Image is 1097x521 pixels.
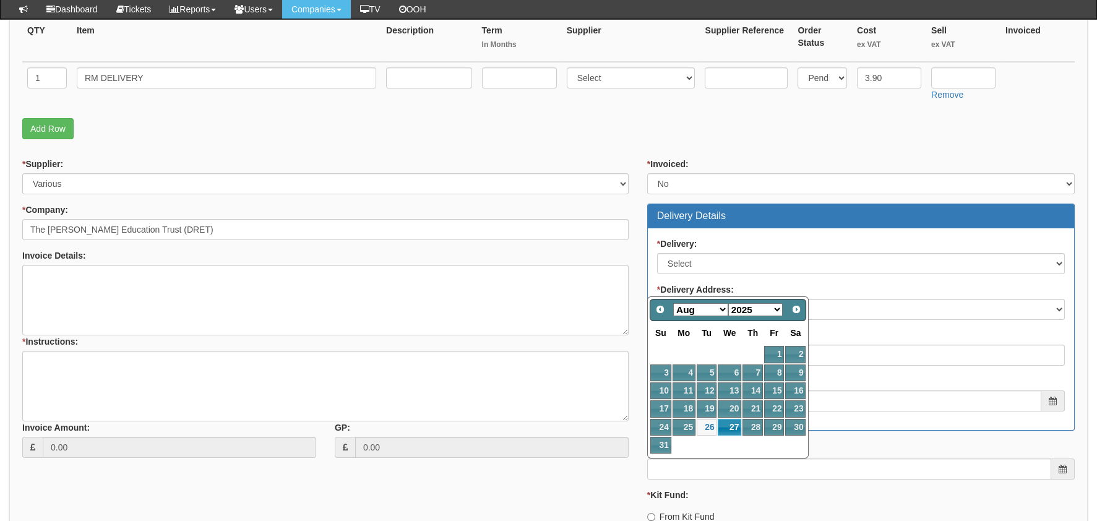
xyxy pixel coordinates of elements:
a: Next [788,301,805,318]
label: Supplier: [22,158,63,170]
th: Item [72,19,381,62]
a: 10 [650,382,671,399]
th: Supplier Reference [700,19,793,62]
label: Instructions: [22,335,78,348]
a: 30 [785,419,806,436]
a: 31 [650,437,671,454]
a: 9 [785,364,806,381]
label: Invoiced: [647,158,689,170]
a: 27 [718,419,741,436]
span: Monday [678,328,690,338]
a: 11 [673,382,695,399]
a: 21 [742,400,763,417]
small: ex VAT [931,40,996,50]
a: 7 [742,364,763,381]
small: In Months [482,40,557,50]
small: ex VAT [857,40,921,50]
label: Company: [22,204,68,216]
th: Supplier [562,19,700,62]
a: 6 [718,364,741,381]
th: Invoiced [1000,19,1075,62]
label: Kit Fund: [647,489,689,501]
a: 17 [650,400,671,417]
label: Invoice Details: [22,249,86,262]
span: Thursday [747,328,758,338]
a: 15 [764,382,784,399]
a: 12 [697,382,716,399]
a: 3 [650,364,671,381]
a: 16 [785,382,806,399]
a: Remove [931,90,963,100]
span: Saturday [790,328,801,338]
th: Cost [852,19,926,62]
a: 19 [697,400,716,417]
a: 22 [764,400,784,417]
a: 25 [673,419,695,436]
th: Description [381,19,477,62]
a: 8 [764,364,784,381]
a: 4 [673,364,695,381]
a: 5 [697,364,716,381]
a: 2 [785,346,806,363]
span: Sunday [655,328,666,338]
span: Friday [770,328,778,338]
a: Add Row [22,118,74,139]
span: Next [791,304,801,314]
a: 28 [742,419,763,436]
th: QTY [22,19,72,62]
a: 18 [673,400,695,417]
label: Delivery Address: [657,283,734,296]
input: From Kit Fund [647,513,655,521]
a: 20 [718,400,741,417]
span: Tuesday [702,328,712,338]
a: 1 [764,346,784,363]
label: Invoice Amount: [22,421,90,434]
th: Sell [926,19,1000,62]
a: 23 [785,400,806,417]
a: 24 [650,419,671,436]
th: Term [477,19,562,62]
a: 29 [764,419,784,436]
a: 26 [697,419,716,436]
a: 14 [742,382,763,399]
h3: Delivery Details [657,210,1065,222]
span: Wednesday [723,328,736,338]
a: 13 [718,382,741,399]
span: Prev [655,304,665,314]
th: Order Status [793,19,852,62]
label: Delivery: [657,238,697,250]
a: Prev [652,301,669,318]
label: GP: [335,421,350,434]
